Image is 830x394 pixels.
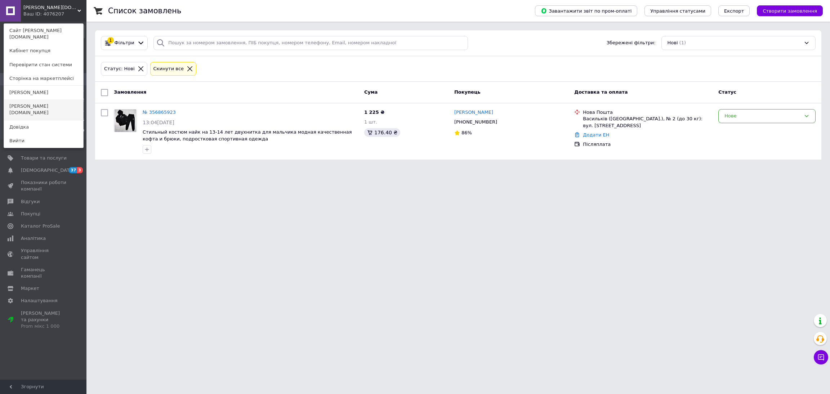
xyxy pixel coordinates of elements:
[21,198,40,205] span: Відгуки
[21,323,67,330] div: Prom мікс 1 000
[453,117,499,127] div: [PHONE_NUMBER]
[724,112,801,120] div: Нове
[21,310,67,330] span: [PERSON_NAME] та рахунки
[4,134,83,148] a: Вийти
[4,44,83,58] a: Кабінет покупця
[77,167,83,173] span: 3
[21,155,67,161] span: Товари та послуги
[21,211,40,217] span: Покупці
[668,40,678,46] span: Нові
[21,297,58,304] span: Налаштування
[718,5,750,16] button: Експорт
[4,24,83,44] a: Сайт [PERSON_NAME][DOMAIN_NAME]
[21,247,67,260] span: Управління сайтом
[4,72,83,85] a: Сторінка на маркетплейсі
[21,267,67,279] span: Гаманець компанії
[583,109,713,116] div: Нова Пошта
[679,40,686,45] span: (1)
[364,128,400,137] div: 176.40 ₴
[607,40,656,46] span: Збережені фільтри:
[4,120,83,134] a: Довідка
[143,129,352,142] a: Стильный костюм найк на 13-14 лет двухнитка для мальчика модная качественная кофта и брюки, подро...
[21,223,60,229] span: Каталог ProSale
[574,89,628,95] span: Доставка та оплата
[69,167,77,173] span: 37
[21,167,74,174] span: [DEMOGRAPHIC_DATA]
[108,6,181,15] h1: Список замовлень
[461,130,472,135] span: 86%
[583,116,713,129] div: Васильків ([GEOGRAPHIC_DATA].), № 2 (до 30 кг): вул. [STREET_ADDRESS]
[21,179,67,192] span: Показники роботи компанії
[364,119,377,125] span: 1 шт.
[541,8,632,14] span: Завантажити звіт по пром-оплаті
[4,99,83,120] a: [PERSON_NAME][DOMAIN_NAME]
[115,40,134,46] span: Фільтри
[103,65,136,73] div: Статус: Нові
[143,120,174,125] span: 13:04[DATE]
[814,350,828,364] button: Чат з покупцем
[724,8,744,14] span: Експорт
[583,141,713,148] div: Післяплата
[152,65,186,73] div: Cкинути все
[21,235,46,242] span: Аналітика
[750,8,823,13] a: Створити замовлення
[583,132,609,138] a: Додати ЕН
[107,37,114,44] div: 1
[23,11,54,17] div: Ваш ID: 4076207
[4,58,83,72] a: Перевірити стан системи
[153,36,468,50] input: Пошук за номером замовлення, ПІБ покупця, номером телефону, Email, номером накладної
[644,5,711,16] button: Управління статусами
[4,86,83,99] a: [PERSON_NAME]
[535,5,637,16] button: Завантажити звіт по пром-оплаті
[757,5,823,16] button: Створити замовлення
[114,89,146,95] span: Замовлення
[364,89,378,95] span: Cума
[114,109,137,132] a: Фото товару
[650,8,705,14] span: Управління статусами
[143,109,176,115] a: № 356865923
[454,89,481,95] span: Покупець
[23,4,77,11] span: Merri.kids.shop
[763,8,817,14] span: Створити замовлення
[718,89,736,95] span: Статус
[115,109,137,132] img: Фото товару
[454,109,493,116] a: [PERSON_NAME]
[21,285,39,292] span: Маркет
[364,109,384,115] span: 1 225 ₴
